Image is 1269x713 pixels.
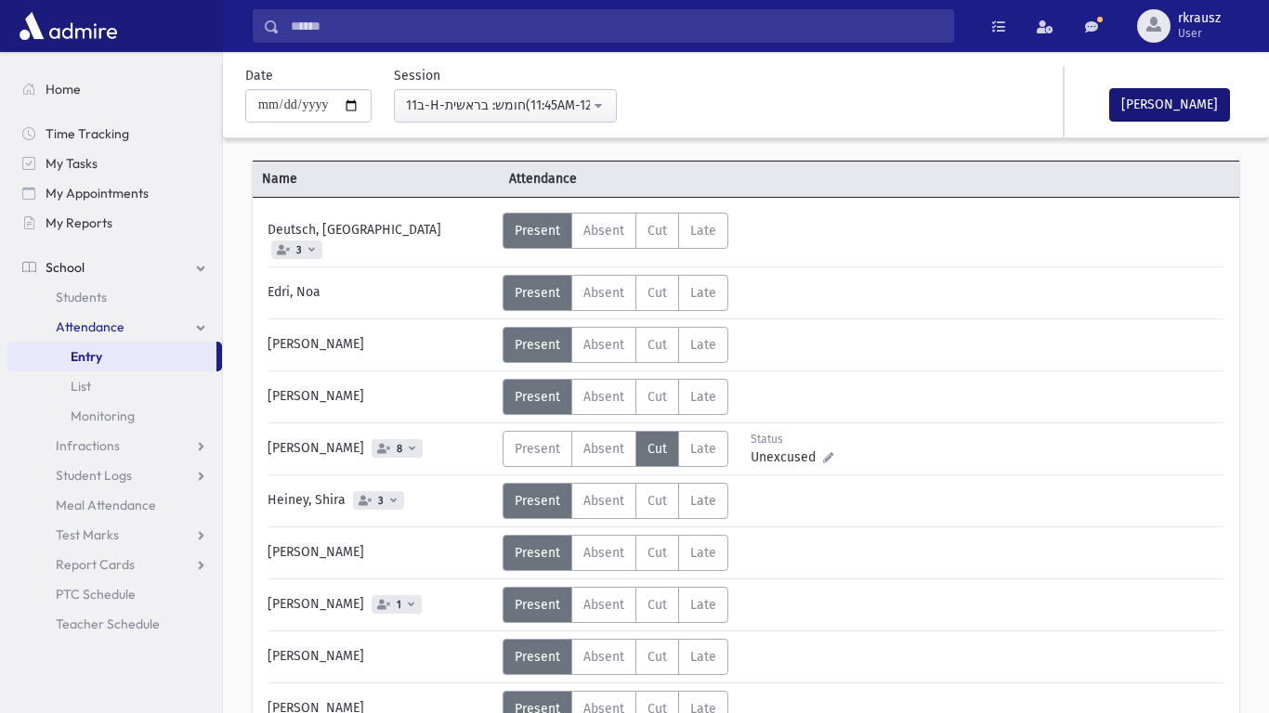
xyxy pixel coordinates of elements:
span: Present [515,649,560,665]
button: 11ב-H-חומש: בראשית(11:45AM-12:28PM) [394,89,617,123]
a: Entry [7,342,216,371]
span: Infractions [56,437,120,454]
span: Absent [583,337,624,353]
div: AttTypes [503,327,728,363]
span: Late [690,493,716,509]
div: [PERSON_NAME] [258,587,503,623]
span: Absent [583,441,624,457]
a: Infractions [7,431,222,460]
span: Cut [648,285,667,301]
span: Time Tracking [46,125,129,142]
span: Monitoring [71,408,135,424]
a: Students [7,282,222,312]
span: 3 [374,495,387,507]
a: Home [7,74,222,104]
span: My Appointments [46,185,149,201]
div: 11ב-H-חומש: בראשית(11:45AM-12:28PM) [406,96,590,115]
input: Search [280,9,953,43]
span: Late [690,597,716,613]
span: Late [690,285,716,301]
span: Attendance [500,169,747,188]
span: Late [690,389,716,405]
span: Teacher Schedule [56,616,160,632]
span: Late [690,441,716,457]
span: Absent [583,597,624,613]
span: Student Logs [56,467,132,484]
div: AttTypes [503,483,728,519]
label: Session [394,66,440,85]
div: Heiney, Shira [258,483,503,519]
span: Test Marks [56,526,119,543]
div: AttTypes [503,535,728,571]
div: [PERSON_NAME] [258,379,503,415]
span: 3 [293,244,306,256]
a: List [7,371,222,401]
button: [PERSON_NAME] [1109,88,1230,122]
span: Cut [648,441,667,457]
span: Present [515,545,560,561]
a: Teacher Schedule [7,609,222,639]
span: User [1178,26,1221,41]
a: My Reports [7,208,222,238]
a: My Appointments [7,178,222,208]
a: PTC Schedule [7,579,222,609]
div: Deutsch, [GEOGRAPHIC_DATA] [258,213,503,259]
span: Cut [648,223,667,239]
a: Monitoring [7,401,222,431]
span: Present [515,337,560,353]
span: Report Cards [56,556,135,573]
span: Present [515,223,560,239]
span: Absent [583,285,624,301]
span: School [46,259,85,276]
a: Attendance [7,312,222,342]
a: Student Logs [7,460,222,490]
span: 8 [393,443,406,455]
span: Present [515,389,560,405]
span: Name [253,169,500,188]
span: rkrausz [1178,11,1221,26]
span: Present [515,441,560,457]
span: Absent [583,649,624,665]
span: My Reports [46,214,112,231]
div: [PERSON_NAME] [258,535,503,571]
span: Cut [648,389,667,405]
span: Cut [648,597,667,613]
div: AttTypes [503,213,728,249]
span: Cut [648,649,667,665]
div: Edri, Noa [258,275,503,311]
span: Late [690,545,716,561]
div: AttTypes [503,431,728,467]
span: My Tasks [46,155,98,172]
span: Unexcused [751,447,823,467]
span: Present [515,285,560,301]
span: Absent [583,223,624,239]
span: Attendance [56,318,124,335]
span: Late [690,337,716,353]
span: List [71,378,91,395]
div: [PERSON_NAME] [258,327,503,363]
span: Absent [583,389,624,405]
div: [PERSON_NAME] [258,431,503,467]
span: Students [56,289,107,305]
span: 1 [393,599,405,611]
label: Date [245,66,273,85]
a: My Tasks [7,149,222,178]
span: Cut [648,493,667,509]
div: AttTypes [503,275,728,311]
span: Late [690,223,716,239]
div: AttTypes [503,379,728,415]
div: AttTypes [503,639,728,675]
span: PTC Schedule [56,586,136,603]
span: Cut [648,545,667,561]
span: Entry [71,348,102,365]
span: Absent [583,545,624,561]
a: Report Cards [7,550,222,579]
span: Absent [583,493,624,509]
a: School [7,253,222,282]
a: Meal Attendance [7,490,222,520]
div: [PERSON_NAME] [258,639,503,675]
a: Test Marks [7,520,222,550]
span: Late [690,649,716,665]
span: Present [515,597,560,613]
span: Present [515,493,560,509]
